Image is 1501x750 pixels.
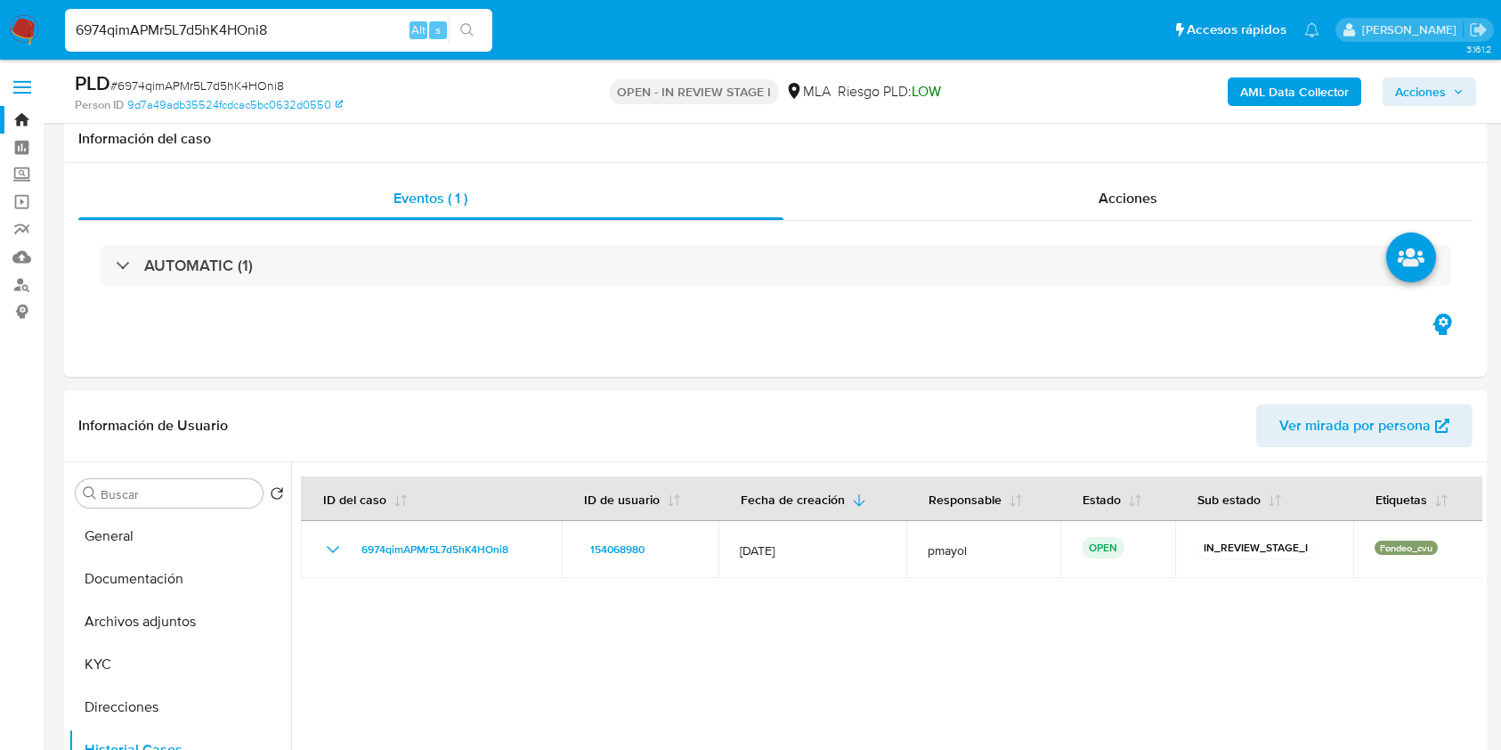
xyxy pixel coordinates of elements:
h3: AUTOMATIC (1) [144,256,253,275]
button: General [69,515,291,558]
button: Buscar [83,486,97,501]
span: # 6974qimAPMr5L7d5hK4HOni8 [110,77,284,94]
p: patricia.mayol@mercadolibre.com [1362,21,1463,38]
div: AUTOMATIC (1) [100,245,1451,286]
input: Buscar [101,486,256,502]
button: AML Data Collector [1228,77,1361,106]
span: s [435,21,441,38]
input: Buscar usuario o caso... [65,19,492,42]
button: Acciones [1383,77,1476,106]
span: Eventos ( 1 ) [394,188,467,208]
b: AML Data Collector [1240,77,1349,106]
a: 9d7a49adb35524fcdcac5bc0632d0550 [127,97,343,113]
button: Documentación [69,558,291,600]
button: Ver mirada por persona [1256,404,1473,447]
button: search-icon [449,18,485,43]
button: KYC [69,643,291,686]
button: Archivos adjuntos [69,600,291,643]
span: Riesgo PLD: [838,82,941,102]
span: Acciones [1395,77,1446,106]
a: Salir [1469,20,1488,39]
p: OPEN - IN REVIEW STAGE I [610,79,778,104]
span: Alt [411,21,426,38]
span: LOW [912,81,941,102]
b: PLD [75,69,110,97]
button: Direcciones [69,686,291,729]
span: Acciones [1099,188,1157,208]
div: MLA [785,82,831,102]
button: Volver al orden por defecto [270,486,284,506]
h1: Información de Usuario [78,417,228,435]
span: Ver mirada por persona [1279,404,1431,447]
a: Notificaciones [1304,22,1319,37]
span: Accesos rápidos [1187,20,1286,39]
h1: Información del caso [78,130,1473,148]
b: Person ID [75,97,124,113]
